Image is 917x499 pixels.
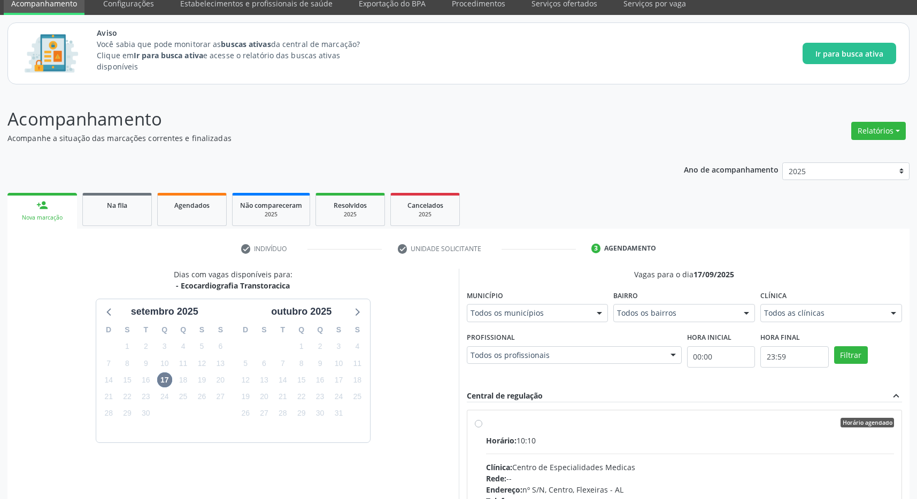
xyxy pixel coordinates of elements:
[292,322,311,338] div: Q
[834,346,868,364] button: Filtrar
[294,389,309,404] span: quarta-feira, 22 de outubro de 2025
[275,389,290,404] span: terça-feira, 21 de outubro de 2025
[687,330,731,346] label: Hora inicial
[176,389,191,404] span: quinta-feira, 25 de setembro de 2025
[7,132,639,144] p: Acompanhe a situação das marcações correntes e finalizadas
[157,372,172,387] span: quarta-feira, 17 de setembro de 2025
[313,372,328,387] span: quinta-feira, 16 de outubro de 2025
[760,330,800,346] label: Hora final
[471,308,587,318] span: Todos os municípios
[213,372,228,387] span: sábado, 20 de setembro de 2025
[486,473,895,484] div: --
[687,346,755,368] input: Selecione o horário
[138,372,153,387] span: terça-feira, 16 de setembro de 2025
[101,372,116,387] span: domingo, 14 de setembro de 2025
[213,356,228,371] span: sábado, 13 de setembro de 2025
[107,201,127,210] span: Na fila
[194,339,209,354] span: sexta-feira, 5 de setembro de 2025
[604,244,656,253] div: Agendamento
[486,435,895,446] div: 10:10
[257,372,272,387] span: segunda-feira, 13 de outubro de 2025
[97,27,380,38] span: Aviso
[311,322,329,338] div: Q
[138,339,153,354] span: terça-feira, 2 de setembro de 2025
[350,389,365,404] span: sábado, 25 de outubro de 2025
[127,305,203,319] div: setembro 2025
[764,308,880,318] span: Todos as clínicas
[398,210,452,219] div: 2025
[257,406,272,421] span: segunda-feira, 27 de outubro de 2025
[99,322,118,338] div: D
[407,201,443,210] span: Cancelados
[257,356,272,371] span: segunda-feira, 6 de outubro de 2025
[211,322,230,338] div: S
[15,214,70,222] div: Nova marcação
[155,322,174,338] div: Q
[120,339,135,354] span: segunda-feira, 1 de setembro de 2025
[313,406,328,421] span: quinta-feira, 30 de outubro de 2025
[174,280,292,291] div: - Ecocardiografia Transtoracica
[157,356,172,371] span: quarta-feira, 10 de setembro de 2025
[331,406,346,421] span: sexta-feira, 31 de outubro de 2025
[238,372,253,387] span: domingo, 12 de outubro de 2025
[174,322,192,338] div: Q
[120,356,135,371] span: segunda-feira, 8 de setembro de 2025
[194,389,209,404] span: sexta-feira, 26 de setembro de 2025
[334,201,367,210] span: Resolvidos
[323,210,377,219] div: 2025
[255,322,274,338] div: S
[267,305,336,319] div: outubro 2025
[157,389,172,404] span: quarta-feira, 24 de setembro de 2025
[275,356,290,371] span: terça-feira, 7 de outubro de 2025
[174,201,210,210] span: Agendados
[192,322,211,338] div: S
[313,339,328,354] span: quinta-feira, 2 de outubro de 2025
[118,322,137,338] div: S
[591,244,601,253] div: 3
[486,435,517,446] span: Horário:
[213,339,228,354] span: sábado, 6 de setembro de 2025
[97,38,380,72] p: Você sabia que pode monitorar as da central de marcação? Clique em e acesse o relatório das busca...
[213,389,228,404] span: sábado, 27 de setembro de 2025
[294,406,309,421] span: quarta-feira, 29 de outubro de 2025
[120,372,135,387] span: segunda-feira, 15 de setembro de 2025
[350,372,365,387] span: sábado, 18 de outubro de 2025
[294,356,309,371] span: quarta-feira, 8 de outubro de 2025
[101,356,116,371] span: domingo, 7 de setembro de 2025
[176,339,191,354] span: quinta-feira, 4 de setembro de 2025
[194,372,209,387] span: sexta-feira, 19 de setembro de 2025
[236,322,255,338] div: D
[486,462,895,473] div: Centro de Especialidades Medicas
[101,406,116,421] span: domingo, 28 de setembro de 2025
[467,330,515,346] label: Profissional
[331,356,346,371] span: sexta-feira, 10 de outubro de 2025
[851,122,906,140] button: Relatórios
[138,406,153,421] span: terça-feira, 30 de setembro de 2025
[467,269,903,280] div: Vagas para o dia
[617,308,733,318] span: Todos os bairros
[350,339,365,354] span: sábado, 4 de outubro de 2025
[120,389,135,404] span: segunda-feira, 22 de setembro de 2025
[350,356,365,371] span: sábado, 11 de outubro de 2025
[313,356,328,371] span: quinta-feira, 9 de outubro de 2025
[486,462,512,472] span: Clínica:
[238,406,253,421] span: domingo, 26 de outubro de 2025
[331,339,346,354] span: sexta-feira, 3 de outubro de 2025
[273,322,292,338] div: T
[467,287,503,304] label: Município
[101,389,116,404] span: domingo, 21 de setembro de 2025
[134,50,203,60] strong: Ir para busca ativa
[275,406,290,421] span: terça-feira, 28 de outubro de 2025
[486,485,522,495] span: Endereço:
[174,269,292,291] div: Dias com vagas disponíveis para:
[331,372,346,387] span: sexta-feira, 17 de outubro de 2025
[841,418,894,427] span: Horário agendado
[138,356,153,371] span: terça-feira, 9 de setembro de 2025
[329,322,348,338] div: S
[803,43,896,64] button: Ir para busca ativa
[21,29,82,77] img: Imagem de CalloutCard
[157,339,172,354] span: quarta-feira, 3 de setembro de 2025
[176,356,191,371] span: quinta-feira, 11 de setembro de 2025
[331,389,346,404] span: sexta-feira, 24 de outubro de 2025
[693,269,734,279] span: 17/09/2025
